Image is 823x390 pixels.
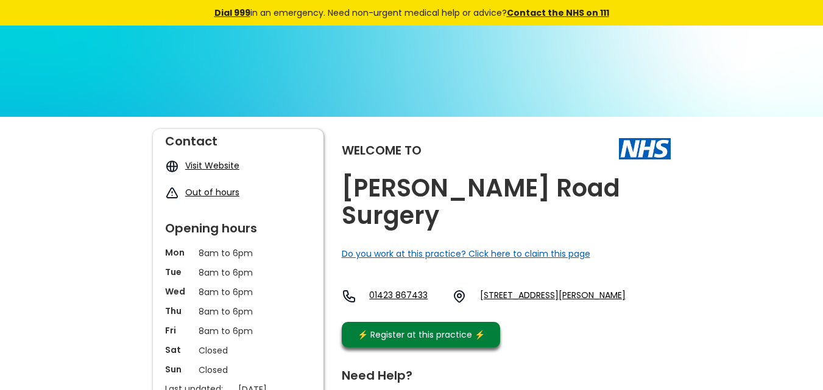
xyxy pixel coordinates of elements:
[214,7,250,19] a: Dial 999
[165,344,193,356] p: Sat
[199,285,278,299] p: 8am to 6pm
[165,363,193,375] p: Sun
[342,144,422,156] div: Welcome to
[165,246,193,259] p: Mon
[351,328,492,341] div: ⚡️ Register at this practice ⚡️
[165,324,193,336] p: Fri
[185,159,239,172] a: Visit Website
[132,6,692,19] div: in an emergency. Need non-urgent medical help or advice?
[342,363,659,381] div: Need Help?
[199,246,278,260] p: 8am to 6pm
[342,248,590,260] a: Do you work at this practice? Click here to claim this page
[185,186,239,198] a: Out of hours
[342,175,671,229] h2: [PERSON_NAME] Road Surgery
[452,289,467,304] img: practice location icon
[480,289,626,304] a: [STREET_ADDRESS][PERSON_NAME]
[165,129,311,147] div: Contact
[165,266,193,278] p: Tue
[342,289,356,304] img: telephone icon
[199,344,278,357] p: Closed
[507,7,609,19] a: Contact the NHS on 111
[199,305,278,318] p: 8am to 6pm
[165,159,179,173] img: globe icon
[165,285,193,298] p: Wed
[199,266,278,279] p: 8am to 6pm
[619,138,671,159] img: The NHS logo
[342,322,500,347] a: ⚡️ Register at this practice ⚡️
[165,186,179,200] img: exclamation icon
[165,305,193,317] p: Thu
[199,363,278,377] p: Closed
[165,216,311,234] div: Opening hours
[369,289,442,304] a: 01423 867433
[199,324,278,338] p: 8am to 6pm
